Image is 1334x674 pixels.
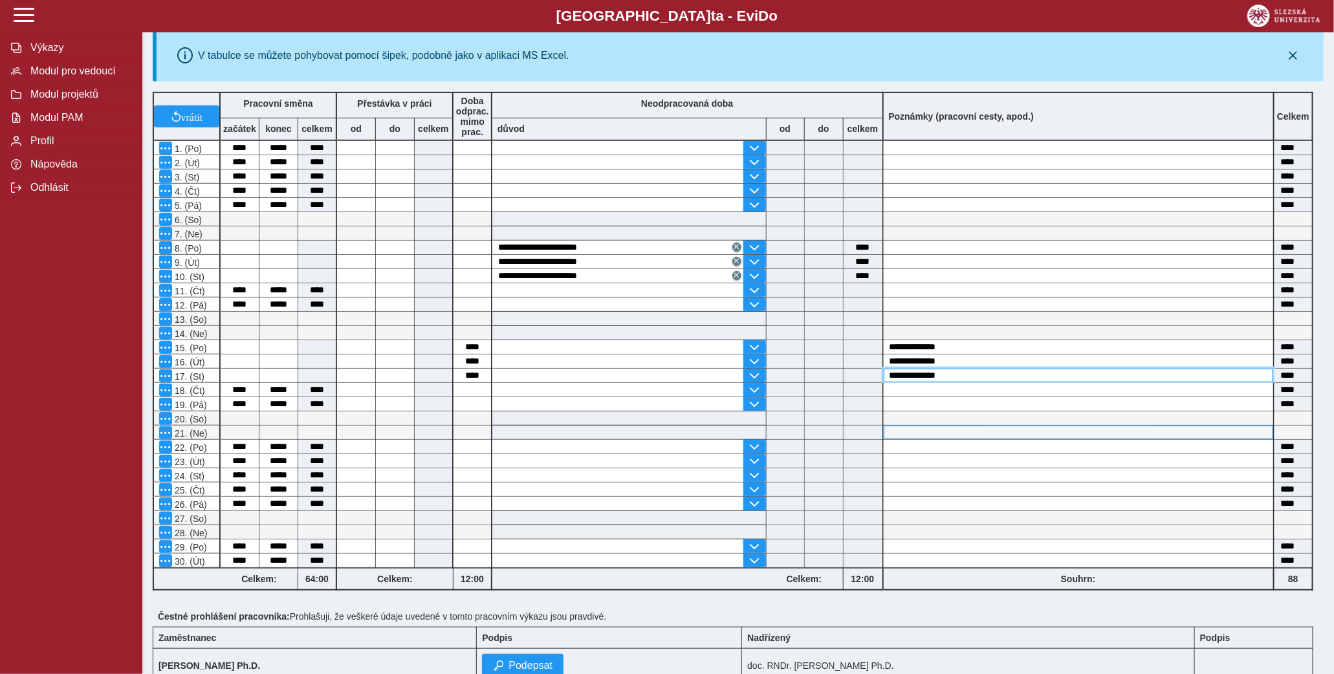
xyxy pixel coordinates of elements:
[159,497,172,510] button: Menu
[747,633,791,643] b: Nadřízený
[1274,574,1312,584] b: 88
[884,111,1040,122] b: Poznámky (pracovní cesty, apod.)
[172,172,199,182] span: 3. (St)
[27,65,131,77] span: Modul pro vedoucí
[172,158,200,168] span: 2. (Út)
[159,355,172,368] button: Menu
[159,270,172,283] button: Menu
[159,398,172,411] button: Menu
[159,284,172,297] button: Menu
[159,526,172,539] button: Menu
[805,124,843,134] b: do
[159,426,172,439] button: Menu
[172,215,202,225] span: 6. (So)
[159,440,172,453] button: Menu
[172,243,202,254] span: 8. (Po)
[159,633,216,643] b: Zaměstnanec
[456,96,489,137] b: Doba odprac. mimo prac.
[159,184,172,197] button: Menu
[27,42,131,54] span: Výkazy
[154,105,219,127] button: vrátit
[172,357,205,367] span: 16. (Út)
[27,135,131,147] span: Profil
[159,199,172,212] button: Menu
[27,112,131,124] span: Modul PAM
[482,633,512,643] b: Podpis
[159,455,172,468] button: Menu
[159,412,172,425] button: Menu
[159,512,172,525] button: Menu
[415,124,452,134] b: celkem
[766,574,843,584] b: Celkem:
[159,142,172,155] button: Menu
[172,514,207,524] span: 27. (So)
[172,386,205,396] span: 18. (Čt)
[298,574,336,584] b: 64:00
[159,241,172,254] button: Menu
[259,124,298,134] b: konec
[39,8,1295,25] b: [GEOGRAPHIC_DATA] a - Evi
[153,606,1324,627] div: Prohlašuji, že veškeré údaje uvedené v tomto pracovním výkazu jsou pravdivé.
[221,574,298,584] b: Celkem:
[172,300,207,310] span: 12. (Pá)
[172,442,207,453] span: 22. (Po)
[172,144,202,154] span: 1. (Po)
[181,111,203,122] span: vrátit
[172,257,200,268] span: 9. (Út)
[159,483,172,496] button: Menu
[27,182,131,193] span: Odhlásit
[1247,5,1320,27] img: logo_web_su.png
[159,554,172,567] button: Menu
[337,124,375,134] b: od
[769,8,778,24] span: o
[758,8,769,24] span: D
[159,156,172,169] button: Menu
[159,540,172,553] button: Menu
[159,327,172,340] button: Menu
[159,369,172,382] button: Menu
[27,89,131,100] span: Modul projektů
[159,255,172,268] button: Menu
[1200,633,1230,643] b: Podpis
[1061,574,1096,584] b: Souhrn:
[172,343,207,353] span: 15. (Po)
[159,341,172,354] button: Menu
[172,371,204,382] span: 17. (St)
[172,286,205,296] span: 11. (Čt)
[158,611,290,622] b: Čestné prohlášení pracovníka:
[172,314,207,325] span: 13. (So)
[172,329,208,339] span: 14. (Ne)
[172,457,205,467] span: 23. (Út)
[172,485,205,495] span: 25. (Čt)
[172,428,208,439] span: 21. (Ne)
[1277,111,1309,122] b: Celkem
[172,471,204,481] span: 24. (St)
[767,124,804,134] b: od
[337,574,453,584] b: Celkem:
[172,499,207,510] span: 26. (Pá)
[159,170,172,183] button: Menu
[172,229,202,239] span: 7. (Ne)
[159,384,172,397] button: Menu
[376,124,414,134] b: do
[172,556,205,567] span: 30. (Út)
[844,124,882,134] b: celkem
[159,312,172,325] button: Menu
[641,98,733,109] b: Neodpracovaná doba
[159,469,172,482] button: Menu
[172,400,207,410] span: 19. (Pá)
[172,186,200,197] span: 4. (Čt)
[508,660,552,671] span: Podepsat
[172,542,207,552] span: 29. (Po)
[159,660,260,671] b: [PERSON_NAME] Ph.D.
[357,98,432,109] b: Přestávka v práci
[172,414,207,424] span: 20. (So)
[844,574,882,584] b: 12:00
[159,213,172,226] button: Menu
[221,124,259,134] b: začátek
[172,528,208,538] span: 28. (Ne)
[711,8,716,24] span: t
[159,298,172,311] button: Menu
[454,574,491,584] b: 12:00
[198,50,569,61] div: V tabulce se můžete pohybovat pomocí šipek, podobně jako v aplikaci MS Excel.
